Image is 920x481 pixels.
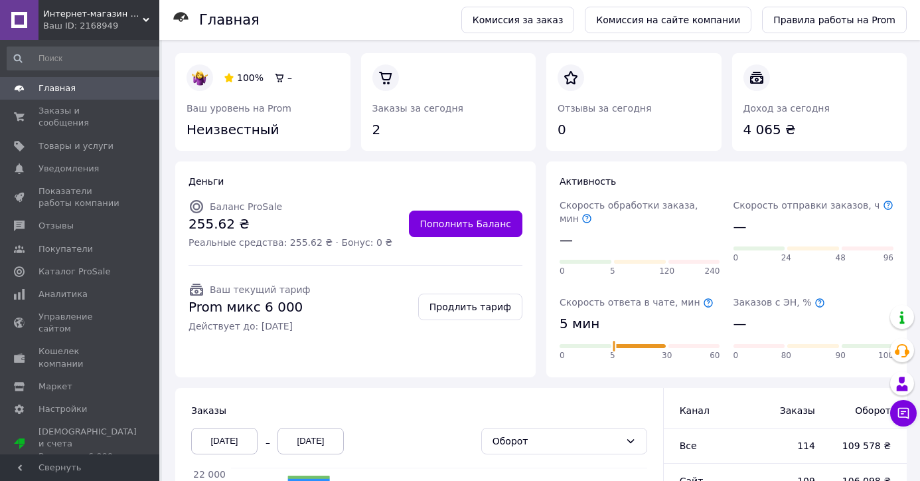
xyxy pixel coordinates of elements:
[842,404,891,417] span: Оборот
[38,426,137,462] span: [DEMOGRAPHIC_DATA] и счета
[38,266,110,278] span: Каталог ProSale
[883,252,893,264] span: 96
[193,469,226,480] tspan: 22 000
[38,288,88,300] span: Аналитика
[38,311,123,335] span: Управление сайтом
[191,405,226,416] span: Заказы
[38,105,123,129] span: Заказы и сообщения
[836,252,846,264] span: 48
[210,201,282,212] span: Баланс ProSale
[610,350,615,361] span: 5
[210,284,310,295] span: Ваш текущий тариф
[237,72,264,83] span: 100%
[659,266,674,277] span: 120
[418,294,522,320] a: Продлить тариф
[560,200,698,224] span: Скорость обработки заказа, мин
[277,428,344,454] div: [DATE]
[781,252,791,264] span: 24
[762,7,907,33] a: Правила работы на Prom
[680,405,710,416] span: Канал
[733,314,747,334] span: —
[585,7,751,33] a: Комиссия на сайте компании
[842,439,891,452] span: 109 578 ₴
[560,176,616,187] span: Активность
[38,163,99,175] span: Уведомления
[191,428,258,454] div: [DATE]
[560,297,714,308] span: Скорость ответа в чате, мин
[38,243,93,255] span: Покупатели
[461,7,575,33] a: Комиссия за заказ
[199,12,260,28] h1: Главная
[761,439,815,452] span: 114
[836,350,846,361] span: 90
[38,345,123,369] span: Кошелек компании
[38,185,123,209] span: Показатели работы компании
[560,350,565,361] span: 0
[878,350,893,361] span: 100
[38,450,137,462] div: Prom микс 6 000
[733,252,739,264] span: 0
[705,266,720,277] span: 240
[890,400,917,427] button: Чат с покупателем
[189,236,392,249] span: Реальные средства: 255.62 ₴ · Бонус: 0 ₴
[189,176,224,187] span: Деньги
[560,266,565,277] span: 0
[733,297,825,308] span: Заказов с ЭН, %
[38,403,87,415] span: Настройки
[733,200,893,211] span: Скорость отправки заказов, ч
[287,72,292,83] span: –
[781,350,791,361] span: 80
[560,314,599,334] span: 5 мин
[761,404,815,417] span: Заказы
[189,320,310,333] span: Действует до: [DATE]
[43,20,159,32] div: Ваш ID: 2168949
[38,220,74,232] span: Отзывы
[662,350,672,361] span: 30
[409,211,522,237] a: Пополнить Баланс
[38,140,114,152] span: Товары и услуги
[493,434,620,448] div: Оборот
[7,47,162,70] input: Поиск
[38,381,72,393] span: Маркет
[43,8,143,20] span: Интернет-магазин Жива- Аптека
[733,350,739,361] span: 0
[710,350,720,361] span: 60
[610,266,615,277] span: 5
[733,217,747,237] span: —
[189,215,392,234] span: 255.62 ₴
[680,440,697,451] span: Все
[38,82,76,94] span: Главная
[189,298,310,317] span: Prom микс 6 000
[560,231,573,250] span: —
